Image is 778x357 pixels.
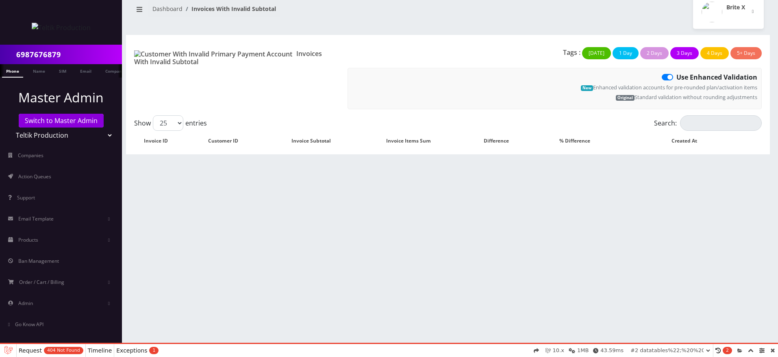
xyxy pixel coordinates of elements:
[613,47,639,59] button: 1 Day
[134,115,207,131] label: Show entries
[18,342,45,349] span: Cron Tester
[2,64,23,78] a: Phone
[726,4,745,11] h2: Brite X
[29,64,49,77] a: Name
[149,347,159,354] span: 1
[700,47,729,59] button: 4 Days
[16,47,120,62] input: Search in Company
[18,236,38,243] span: Products
[19,279,64,286] span: Order / Cart / Billing
[730,47,762,59] button: 5+ Days
[152,5,183,13] a: Dashboard
[55,64,70,77] a: SIM
[44,347,83,354] span: 404 Not Found
[18,215,54,222] span: Email Template
[184,134,262,148] th: Customer ID
[15,321,43,328] span: Go Know API
[32,23,91,32] img: Teltik Production
[360,134,456,148] th: Invoice Items Sum
[563,48,580,57] p: Tags :
[723,347,732,354] span: 2
[680,115,762,131] input: Search:
[134,50,335,66] h1: Invoices With Invalid Subtotal
[536,134,613,148] th: % Difference
[676,73,757,82] strong: Use Enhanced Validation
[101,64,128,77] a: Company
[670,47,699,59] button: 3 Days
[18,173,51,180] span: Action Queues
[582,47,611,59] button: [DATE]
[654,115,762,131] label: Search:
[457,134,535,148] th: Difference
[616,95,635,101] span: Original
[19,114,104,128] a: Switch to Master Admin
[18,300,33,307] span: Admin
[134,50,292,58] img: Customer With Invalid Primary Payment Account
[263,134,359,148] th: Invoice Subtotal
[135,134,183,148] th: Invoice ID
[153,115,183,131] select: Showentries
[76,64,96,77] a: Email
[17,194,35,201] span: Support
[183,4,276,13] li: Invoices With Invalid Subtotal
[581,85,593,91] span: New
[640,47,669,59] button: 2 Days
[18,152,43,159] span: Companies
[18,257,59,264] span: Ban Management
[581,84,757,101] small: Enhanced validation accounts for pre-rounded plan/activation items Standard validation without ro...
[615,134,761,148] th: Created At
[132,0,442,24] nav: breadcrumb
